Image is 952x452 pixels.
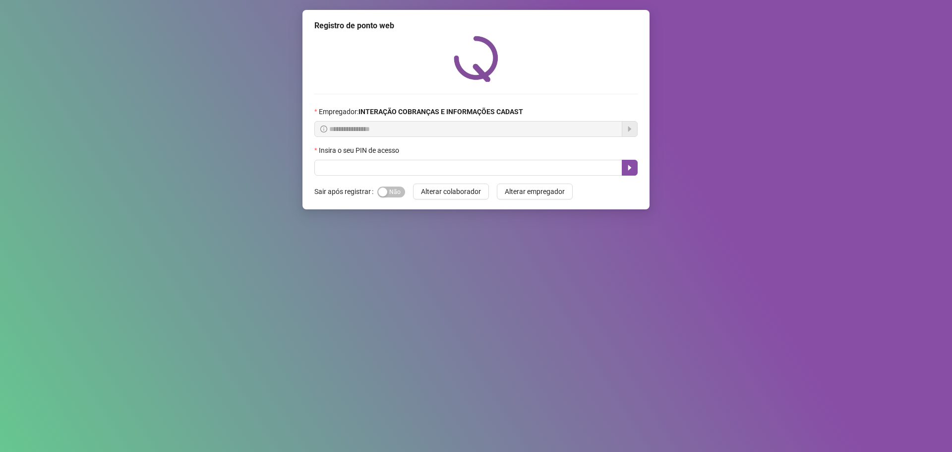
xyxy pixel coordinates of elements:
[505,186,565,197] span: Alterar empregador
[421,186,481,197] span: Alterar colaborador
[319,106,523,117] span: Empregador :
[314,145,406,156] label: Insira o seu PIN de acesso
[314,184,377,199] label: Sair após registrar
[320,126,327,132] span: info-circle
[413,184,489,199] button: Alterar colaborador
[626,164,634,172] span: caret-right
[314,20,638,32] div: Registro de ponto web
[358,108,523,116] strong: INTERAÇÃO COBRANÇAS E INFORMAÇÕES CADAST
[497,184,573,199] button: Alterar empregador
[454,36,498,82] img: QRPoint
